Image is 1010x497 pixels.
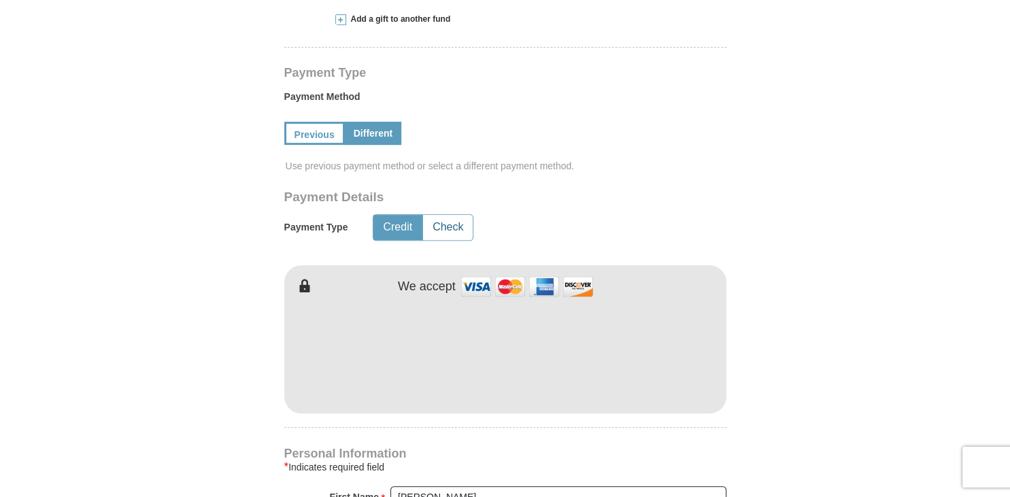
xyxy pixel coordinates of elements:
button: Check [423,215,473,240]
img: credit cards accepted [459,272,595,301]
a: Previous [284,122,345,145]
h4: Personal Information [284,448,726,459]
div: Indicates required field [284,459,726,475]
a: Different [345,122,402,145]
span: Add a gift to another fund [346,14,451,25]
h4: Payment Type [284,67,726,78]
span: Use previous payment method or select a different payment method. [286,159,728,173]
label: Payment Method [284,90,726,110]
h4: We accept [398,279,456,294]
button: Credit [373,215,422,240]
h3: Payment Details [284,190,631,205]
h5: Payment Type [284,222,348,233]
